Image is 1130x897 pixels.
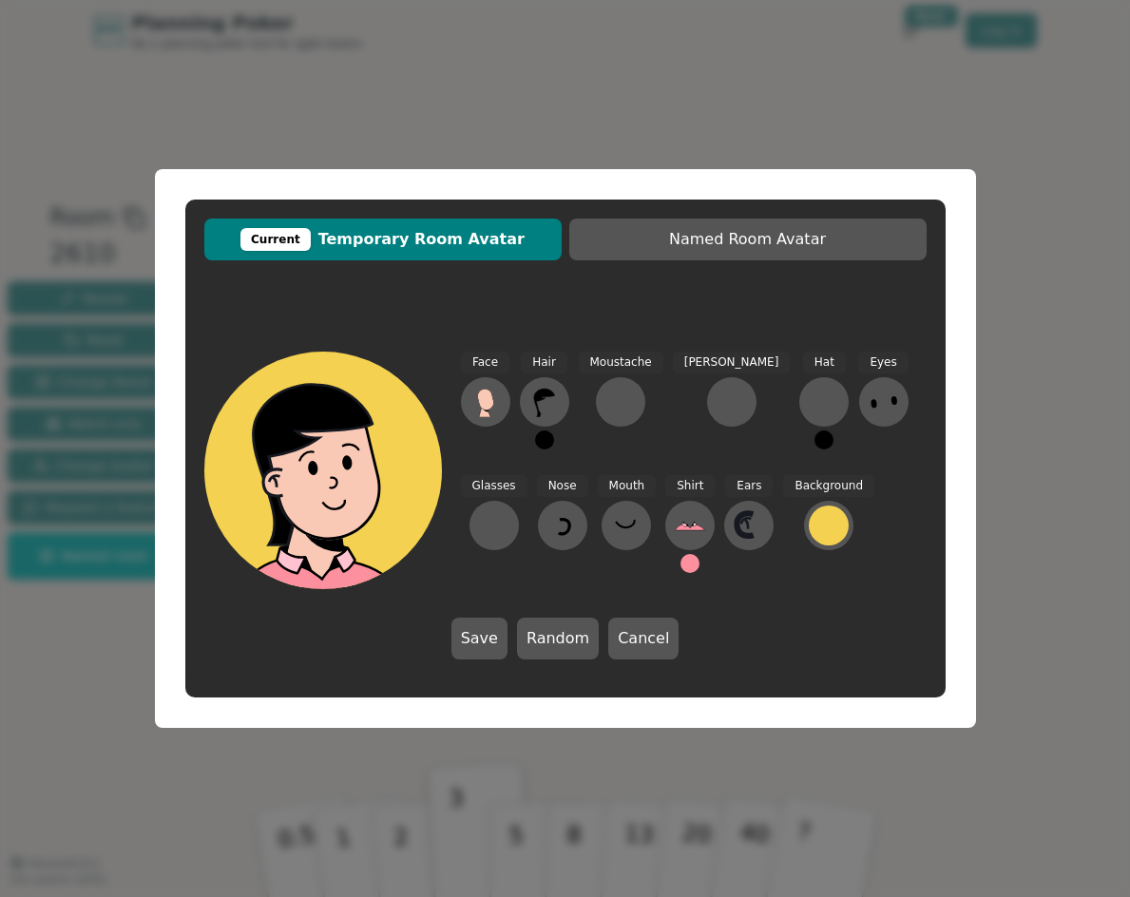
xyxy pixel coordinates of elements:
span: Ears [725,475,773,497]
div: Current [240,228,311,251]
span: Background [783,475,874,497]
button: Save [451,618,508,659]
span: Hair [521,352,567,373]
button: Named Room Avatar [569,219,927,260]
span: Nose [537,475,588,497]
span: Shirt [665,475,715,497]
span: Hat [803,352,846,373]
span: Eyes [858,352,908,373]
span: Glasses [461,475,527,497]
span: Moustache [579,352,663,373]
span: [PERSON_NAME] [673,352,791,373]
span: Face [461,352,509,373]
span: Temporary Room Avatar [214,228,552,251]
button: Cancel [608,618,679,659]
span: Named Room Avatar [579,228,917,251]
button: Random [517,618,599,659]
button: CurrentTemporary Room Avatar [204,219,562,260]
span: Mouth [598,475,657,497]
